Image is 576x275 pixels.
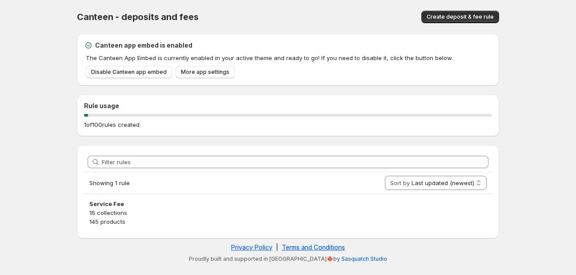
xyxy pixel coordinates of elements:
p: 16 collections [89,208,487,217]
span: Create deposit & fee rule [427,13,494,20]
input: Filter rules [102,156,488,168]
button: Create deposit & fee rule [421,11,499,23]
a: More app settings [176,66,235,78]
p: 1 of 100 rules created [84,120,140,129]
a: Privacy Policy [231,243,272,251]
span: Canteen - deposits and fees [77,12,199,22]
span: Showing 1 rule [89,179,130,186]
a: Terms and Conditions [282,243,345,251]
span: Disable Canteen app embed [91,69,167,76]
h2: Canteen app embed is enabled [95,41,192,50]
h3: Service Fee [89,199,487,208]
p: The Canteen App Embed is currently enabled in your active theme and ready to go! If you need to d... [86,53,492,62]
span: | [276,243,278,251]
p: 145 products [89,217,487,226]
a: Disable Canteen app embed [86,66,172,78]
a: Sasquatch Studio [341,255,387,262]
span: More app settings [181,69,229,76]
p: Proudly built and supported in [GEOGRAPHIC_DATA]🍁by [81,255,495,263]
h2: Rule usage [84,101,492,110]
